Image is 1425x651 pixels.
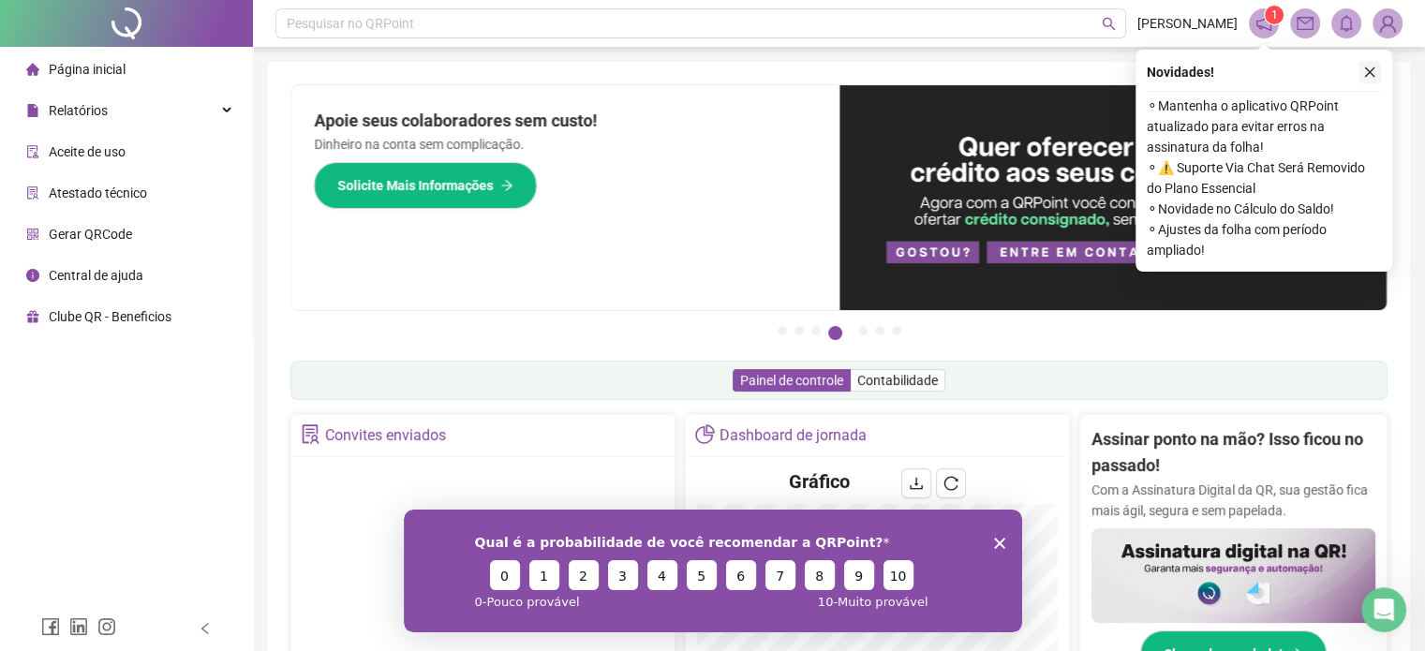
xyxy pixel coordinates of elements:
[301,424,320,444] span: solution
[397,615,570,636] div: Não há dados
[26,145,39,158] span: audit
[839,85,1388,310] img: banner%2Fa8ee1423-cce5-4ffa-a127-5a2d429cc7d8.png
[811,326,821,335] button: 3
[41,617,60,636] span: facebook
[794,326,804,335] button: 2
[1297,15,1314,32] span: mail
[49,103,108,118] span: Relatórios
[26,63,39,76] span: home
[778,326,787,335] button: 1
[1255,15,1272,32] span: notification
[1091,480,1375,521] p: Com a Assinatura Digital da QR, sua gestão fica mais ágil, segura e sem papelada.
[26,104,39,117] span: file
[892,326,901,335] button: 7
[1147,96,1381,157] span: ⚬ Mantenha o aplicativo QRPoint atualizado para evitar erros na assinatura da folha!
[49,144,126,159] span: Aceite de uso
[314,162,537,209] button: Solicite Mais Informações
[26,228,39,241] span: qrcode
[1147,219,1381,260] span: ⚬ Ajustes da folha com período ampliado!
[1091,528,1375,623] img: banner%2F02c71560-61a6-44d4-94b9-c8ab97240462.png
[49,309,171,324] span: Clube QR - Beneficios
[858,326,868,335] button: 5
[314,108,817,134] h2: Apoie seus colaboradores sem custo!
[404,510,1022,632] iframe: Inquérito de QRPoint
[875,326,884,335] button: 6
[337,175,493,196] span: Solicite Mais Informações
[49,227,132,242] span: Gerar QRCode
[1137,13,1238,34] span: [PERSON_NAME]
[720,420,867,451] div: Dashboard de jornada
[49,268,143,283] span: Central de ajuda
[26,186,39,200] span: solution
[1271,8,1278,22] span: 1
[49,62,126,77] span: Página inicial
[1363,66,1376,79] span: close
[26,310,39,323] span: gift
[314,134,817,155] p: Dinheiro na conta sem complicação.
[1373,9,1402,37] img: 4343
[943,476,958,491] span: reload
[828,326,842,340] button: 4
[1102,17,1116,31] span: search
[740,373,843,388] span: Painel de controle
[69,617,88,636] span: linkedin
[49,185,147,200] span: Atestado técnico
[1361,587,1406,632] iframe: Intercom live chat
[1147,62,1214,82] span: Novidades !
[695,424,715,444] span: pie-chart
[1338,15,1355,32] span: bell
[1265,6,1284,24] sup: 1
[1147,157,1381,199] span: ⚬ ⚠️ Suporte Via Chat Será Removido do Plano Essencial
[26,269,39,282] span: info-circle
[1091,426,1375,480] h2: Assinar ponto na mão? Isso ficou no passado!
[789,468,850,495] h4: Gráfico
[97,617,116,636] span: instagram
[500,179,513,192] span: arrow-right
[325,420,446,451] div: Convites enviados
[199,622,212,635] span: left
[857,373,938,388] span: Contabilidade
[909,476,924,491] span: download
[1147,199,1381,219] span: ⚬ Novidade no Cálculo do Saldo!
